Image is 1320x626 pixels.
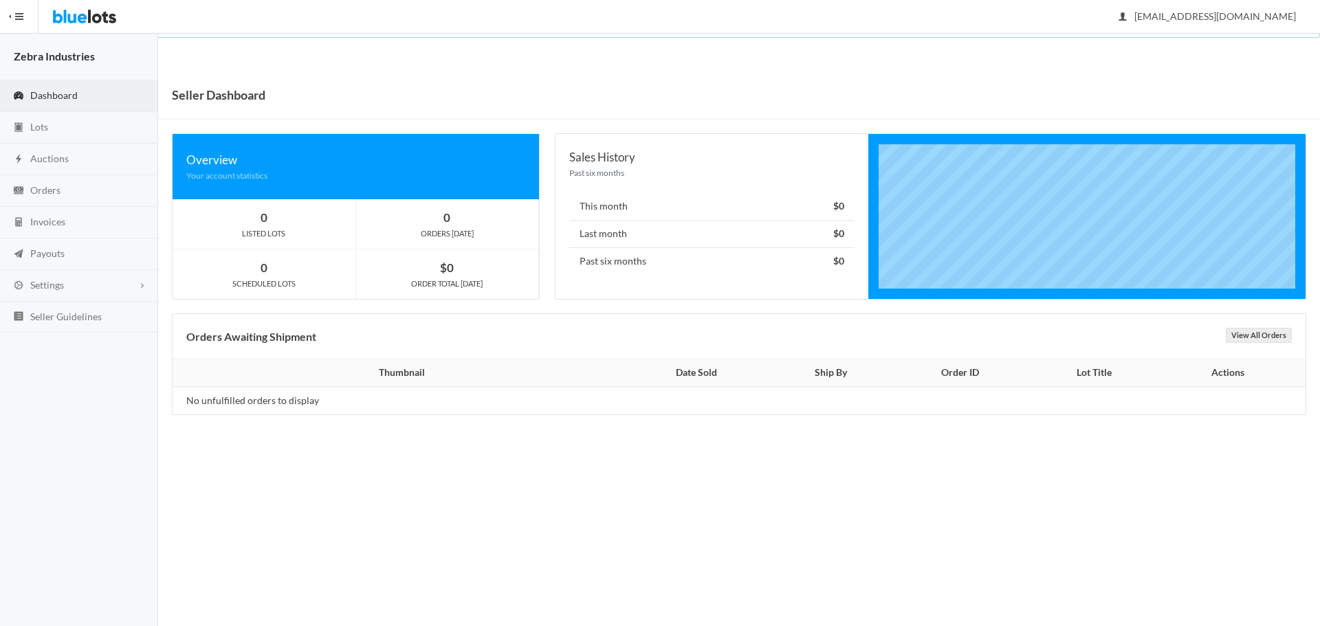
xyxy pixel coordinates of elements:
th: Order ID [892,359,1029,387]
div: Your account statistics [186,169,525,182]
span: Settings [30,279,64,291]
ion-icon: cash [12,185,25,198]
strong: $0 [833,227,844,239]
div: Sales History [569,148,854,166]
ion-icon: flash [12,153,25,166]
th: Date Sold [623,359,770,387]
span: [EMAIL_ADDRESS][DOMAIN_NAME] [1119,10,1296,22]
a: View All Orders [1226,328,1292,343]
strong: 0 [261,210,267,225]
div: Overview [186,150,525,169]
strong: $0 [440,260,454,275]
ion-icon: paper plane [12,248,25,261]
div: ORDER TOTAL [DATE] [356,278,539,290]
div: ORDERS [DATE] [356,227,539,240]
th: Actions [1158,359,1306,387]
ion-icon: list box [12,311,25,324]
li: This month [569,193,854,221]
strong: $0 [833,200,844,212]
ion-icon: person [1116,11,1130,24]
li: Past six months [569,247,854,275]
strong: 0 [261,260,267,275]
span: Invoices [30,216,65,227]
th: Ship By [770,359,892,387]
span: Orders [30,184,60,196]
span: Lots [30,121,48,133]
ion-icon: cog [12,280,25,293]
span: Payouts [30,247,65,259]
strong: Zebra Industries [14,49,95,63]
ion-icon: speedometer [12,90,25,103]
ion-icon: calculator [12,216,25,230]
th: Lot Title [1029,359,1158,387]
div: LISTED LOTS [173,227,355,240]
div: Past six months [569,166,854,179]
span: Dashboard [30,89,78,101]
li: Last month [569,220,854,248]
ion-icon: clipboard [12,122,25,135]
strong: 0 [443,210,450,225]
td: No unfulfilled orders to display [173,387,623,414]
th: Thumbnail [173,359,623,387]
div: SCHEDULED LOTS [173,278,355,290]
strong: $0 [833,255,844,267]
b: Orders Awaiting Shipment [186,330,316,343]
h1: Seller Dashboard [172,85,265,105]
span: Seller Guidelines [30,311,102,322]
span: Auctions [30,153,69,164]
